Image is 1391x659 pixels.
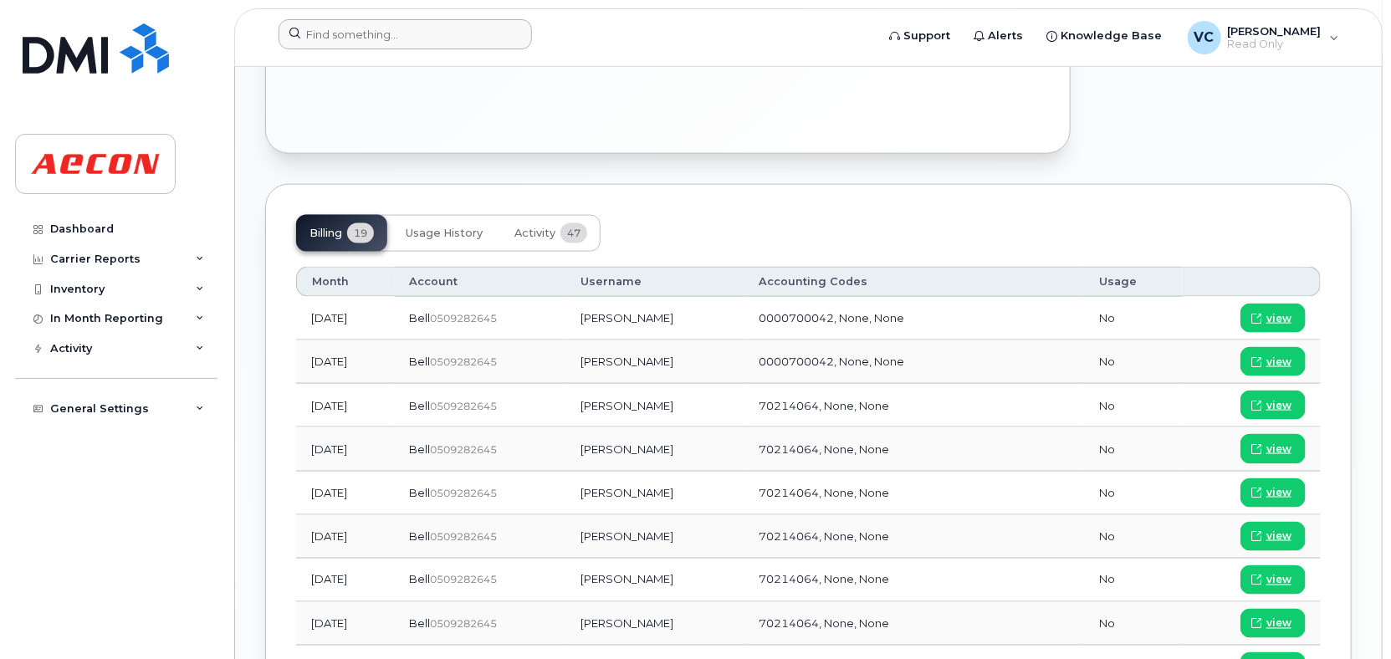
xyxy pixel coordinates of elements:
span: Support [904,28,951,44]
td: [PERSON_NAME] [565,602,744,646]
td: No [1084,515,1183,559]
td: No [1084,427,1183,471]
td: [DATE] [296,427,395,471]
td: [PERSON_NAME] [565,472,744,515]
span: 0509282645 [431,574,498,586]
span: 70214064, None, None [759,399,890,412]
span: 0509282645 [431,355,498,368]
span: 0509282645 [431,618,498,631]
td: No [1084,340,1183,384]
th: Username [565,267,744,297]
span: view [1266,573,1291,588]
span: 0509282645 [431,400,498,412]
span: 0509282645 [431,443,498,456]
span: Read Only [1228,38,1322,51]
td: [PERSON_NAME] [565,340,744,384]
a: Alerts [963,19,1036,53]
span: 0509282645 [431,487,498,499]
span: 0509282645 [431,312,498,324]
td: [DATE] [296,559,395,602]
span: 70214064, None, None [759,442,890,456]
span: Bell [410,355,431,368]
span: Bell [410,486,431,499]
td: [DATE] [296,340,395,384]
span: 0000700042, None, None [759,355,905,368]
div: Valderi Cordeiro [1176,21,1351,54]
span: view [1266,355,1291,370]
span: Alerts [989,28,1024,44]
span: view [1266,485,1291,500]
a: view [1240,304,1306,333]
td: No [1084,384,1183,427]
a: view [1240,609,1306,638]
td: No [1084,297,1183,340]
span: view [1266,311,1291,326]
span: Bell [410,399,431,412]
a: view [1240,478,1306,508]
td: [PERSON_NAME] [565,559,744,602]
span: Bell [410,311,431,324]
td: [DATE] [296,602,395,646]
td: [PERSON_NAME] [565,384,744,427]
span: view [1266,529,1291,544]
a: view [1240,347,1306,376]
span: Bell [410,442,431,456]
a: view [1240,522,1306,551]
th: Account [395,267,566,297]
span: [PERSON_NAME] [1228,24,1322,38]
input: Find something... [279,19,532,49]
td: [PERSON_NAME] [565,515,744,559]
th: Accounting Codes [744,267,1084,297]
span: view [1266,442,1291,457]
a: Support [878,19,963,53]
span: view [1266,398,1291,413]
td: [DATE] [296,297,395,340]
span: Knowledge Base [1061,28,1163,44]
td: [PERSON_NAME] [565,427,744,471]
span: VC [1194,28,1215,48]
span: 0509282645 [431,530,498,543]
td: No [1084,472,1183,515]
td: [PERSON_NAME] [565,297,744,340]
td: [DATE] [296,515,395,559]
span: 70214064, None, None [759,573,890,586]
span: 70214064, None, None [759,617,890,631]
span: 0000700042, None, None [759,311,905,324]
span: view [1266,616,1291,631]
span: 47 [560,223,587,243]
span: Bell [410,573,431,586]
span: Bell [410,529,431,543]
a: view [1240,565,1306,595]
span: Bell [410,617,431,631]
a: Knowledge Base [1036,19,1174,53]
td: [DATE] [296,384,395,427]
a: view [1240,391,1306,420]
td: No [1084,559,1183,602]
span: Usage History [406,227,483,240]
span: Activity [514,227,555,240]
span: 70214064, None, None [759,529,890,543]
a: view [1240,434,1306,463]
th: Usage [1084,267,1183,297]
td: [DATE] [296,472,395,515]
span: 70214064, None, None [759,486,890,499]
th: Month [296,267,395,297]
td: No [1084,602,1183,646]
